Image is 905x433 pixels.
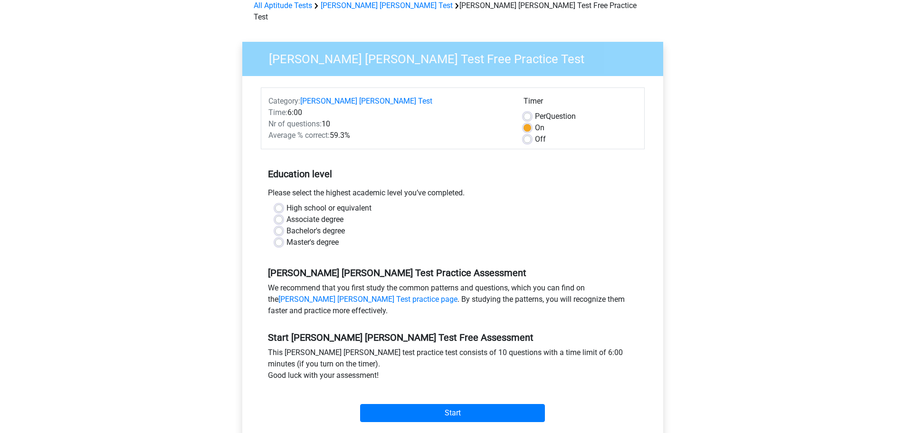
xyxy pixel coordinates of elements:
[300,96,432,106] a: [PERSON_NAME] [PERSON_NAME] Test
[535,112,546,121] span: Per
[261,118,516,130] div: 10
[268,267,638,279] h5: [PERSON_NAME] [PERSON_NAME] Test Practice Assessment
[261,282,645,320] div: We recommend that you first study the common patterns and questions, which you can find on the . ...
[278,295,457,304] a: [PERSON_NAME] [PERSON_NAME] Test practice page
[360,404,545,422] input: Start
[268,332,638,343] h5: Start [PERSON_NAME] [PERSON_NAME] Test Free Assessment
[321,1,453,10] a: [PERSON_NAME] [PERSON_NAME] Test
[286,202,372,214] label: High school or equivalent
[268,131,330,140] span: Average % correct:
[535,111,576,122] label: Question
[268,119,322,128] span: Nr of questions:
[261,107,516,118] div: 6:00
[257,48,656,67] h3: [PERSON_NAME] [PERSON_NAME] Test Free Practice Test
[286,214,343,225] label: Associate degree
[261,130,516,141] div: 59.3%
[268,164,638,183] h5: Education level
[254,1,312,10] a: All Aptitude Tests
[535,122,544,134] label: On
[286,225,345,237] label: Bachelor's degree
[535,134,546,145] label: Off
[261,187,645,202] div: Please select the highest academic level you’ve completed.
[268,108,287,117] span: Time:
[286,237,339,248] label: Master's degree
[268,96,300,106] span: Category:
[524,96,637,111] div: Timer
[261,347,645,385] div: This [PERSON_NAME] [PERSON_NAME] test practice test consists of 10 questions with a time limit of...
